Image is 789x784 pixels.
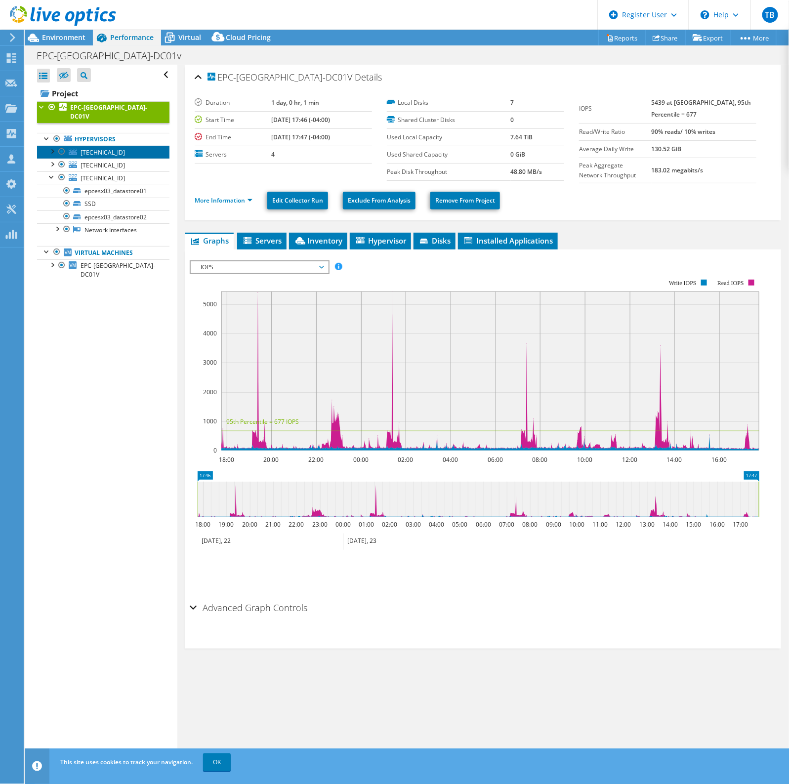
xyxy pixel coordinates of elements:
[701,10,709,19] svg: \n
[37,198,169,210] a: SSD
[81,148,125,157] span: [TECHNICAL_ID]
[37,185,169,198] a: epcesx03_datastore01
[762,7,778,23] span: TB
[418,236,451,246] span: Disks
[37,146,169,159] a: [TECHNICAL_ID]
[667,455,682,464] text: 14:00
[652,127,716,136] b: 90% reads/ 10% writes
[264,455,279,464] text: 20:00
[652,166,704,174] b: 183.02 megabits/s
[406,520,421,529] text: 03:00
[203,300,217,308] text: 5000
[387,98,510,108] label: Local Disks
[37,259,169,281] a: EPC-[GEOGRAPHIC_DATA]-DC01V
[663,520,678,529] text: 14:00
[37,210,169,223] a: epcesx03_datastore02
[81,261,155,279] span: EPC-[GEOGRAPHIC_DATA]-DC01V
[511,167,542,176] b: 48.80 MB/s
[190,598,307,618] h2: Advanced Graph Controls
[195,196,252,205] a: More Information
[387,167,510,177] label: Peak Disk Throughput
[718,280,745,287] text: Read IOPS
[354,455,369,464] text: 00:00
[579,144,652,154] label: Average Daily Write
[476,520,492,529] text: 06:00
[511,150,526,159] b: 0 GiB
[203,329,217,337] text: 4000
[355,71,382,83] span: Details
[178,33,201,42] span: Virtual
[271,150,275,159] b: 4
[195,150,271,160] label: Servers
[430,192,500,209] a: Remove From Project
[546,520,562,529] text: 09:00
[70,103,147,121] b: EPC-[GEOGRAPHIC_DATA]-DC01V
[226,417,299,426] text: 95th Percentile = 677 IOPS
[443,455,458,464] text: 04:00
[355,236,406,246] span: Hypervisor
[208,73,352,83] span: EPC-[GEOGRAPHIC_DATA]-DC01V
[488,455,503,464] text: 06:00
[710,520,725,529] text: 16:00
[398,455,414,464] text: 02:00
[313,520,328,529] text: 23:00
[593,520,608,529] text: 11:00
[511,116,514,124] b: 0
[685,30,731,45] a: Export
[712,455,727,464] text: 16:00
[309,455,324,464] text: 22:00
[387,150,510,160] label: Used Shared Capacity
[570,520,585,529] text: 10:00
[37,171,169,184] a: [TECHNICAL_ID]
[37,101,169,123] a: EPC-[GEOGRAPHIC_DATA]-DC01V
[42,33,85,42] span: Environment
[37,223,169,236] a: Network Interfaces
[195,132,271,142] label: End Time
[511,133,533,141] b: 7.64 TiB
[196,261,323,273] span: IOPS
[463,236,553,246] span: Installed Applications
[733,520,748,529] text: 17:00
[226,33,271,42] span: Cloud Pricing
[81,161,125,169] span: [TECHNICAL_ID]
[289,520,304,529] text: 22:00
[32,50,197,61] h1: EPC-[GEOGRAPHIC_DATA]-DC01v
[195,115,271,125] label: Start Time
[336,520,351,529] text: 00:00
[523,520,538,529] text: 08:00
[81,174,125,182] span: [TECHNICAL_ID]
[203,753,231,771] a: OK
[511,98,514,107] b: 7
[195,98,271,108] label: Duration
[579,127,652,137] label: Read/Write Ratio
[669,280,697,287] text: Write IOPS
[60,758,193,766] span: This site uses cookies to track your navigation.
[359,520,374,529] text: 01:00
[616,520,631,529] text: 12:00
[382,520,398,529] text: 02:00
[219,455,235,464] text: 18:00
[453,520,468,529] text: 05:00
[499,520,515,529] text: 07:00
[213,446,217,454] text: 0
[203,388,217,396] text: 2000
[598,30,646,45] a: Reports
[387,132,510,142] label: Used Local Capacity
[640,520,655,529] text: 13:00
[37,85,169,101] a: Project
[110,33,154,42] span: Performance
[645,30,686,45] a: Share
[267,192,328,209] a: Edit Collector Run
[579,161,652,180] label: Peak Aggregate Network Throughput
[343,192,415,209] a: Exclude From Analysis
[37,133,169,146] a: Hypervisors
[533,455,548,464] text: 08:00
[686,520,702,529] text: 15:00
[242,236,282,246] span: Servers
[203,358,217,367] text: 3000
[271,98,319,107] b: 1 day, 0 hr, 1 min
[429,520,445,529] text: 04:00
[219,520,234,529] text: 19:00
[271,116,330,124] b: [DATE] 17:46 (-04:00)
[196,520,211,529] text: 18:00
